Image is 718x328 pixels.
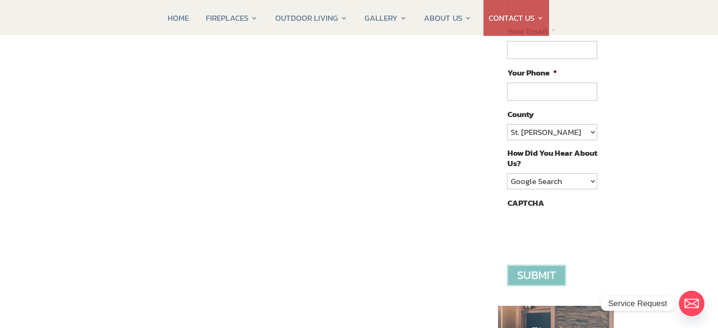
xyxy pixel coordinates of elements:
label: Your Email [507,26,555,36]
input: Submit [507,265,566,286]
label: CAPTCHA [507,198,544,208]
a: Email [679,291,704,316]
iframe: reCAPTCHA [507,213,650,250]
label: How Did You Hear About Us? [507,148,597,168]
label: Your Phone [507,67,557,78]
label: County [507,109,533,119]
